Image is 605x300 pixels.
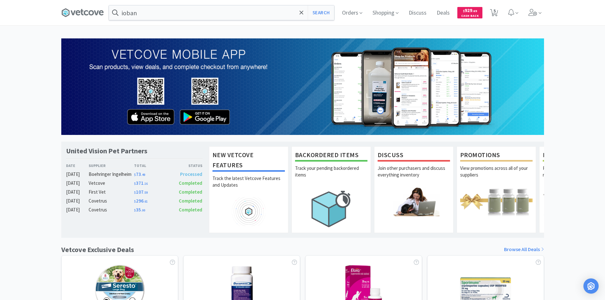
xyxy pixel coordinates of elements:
div: [DATE] [66,170,89,178]
h1: New Vetcove Features [212,150,285,172]
div: Covetrus [89,197,134,205]
span: Completed [179,207,202,213]
a: $929.69Cash Back [457,4,482,21]
div: Open Intercom Messenger [583,278,599,294]
p: Track your pending backordered items [295,165,367,187]
div: [DATE] [66,188,89,196]
div: Status [168,163,203,169]
img: hero_feature_roadmap.png [212,197,285,226]
span: . 69 [472,9,477,13]
span: 929 [463,7,477,13]
span: 371 [134,180,148,186]
p: Join other purchasers and discuss everything inventory [378,165,450,187]
div: [DATE] [66,197,89,205]
span: Completed [179,189,202,195]
span: . 61 [144,199,148,203]
a: [DATE]First Vet$107.59Completed [66,188,203,196]
span: Processed [180,171,202,177]
h1: Promotions [460,150,533,162]
span: Completed [179,180,202,186]
span: . 00 [141,208,145,212]
span: . 49 [141,173,145,177]
p: View promotions across all of your suppliers [460,165,533,187]
a: [DATE]Vetcove$371.16Completed [66,179,203,187]
h1: United Vision Pet Partners [66,146,147,156]
span: 296 [134,198,148,204]
a: 5 [487,11,501,17]
div: [DATE] [66,179,89,187]
div: Supplier [89,163,134,169]
div: Total [134,163,168,169]
span: $ [463,9,465,13]
div: Covetrus [89,206,134,214]
div: Date [66,163,89,169]
span: $ [134,199,136,203]
a: [DATE]Covetrus$35.00Completed [66,206,203,214]
h1: Backordered Items [295,150,367,162]
div: First Vet [89,188,134,196]
h1: Vetcove Exclusive Deals [61,244,134,255]
span: 73 [134,171,145,177]
h1: Discuss [378,150,450,162]
button: Search [308,5,334,20]
span: . 59 [144,190,148,195]
span: Completed [179,198,202,204]
a: Deals [434,10,452,16]
span: $ [134,190,136,195]
span: . 16 [144,182,148,186]
a: DiscussJoin other purchasers and discuss everything inventory [374,146,454,233]
img: hero_discuss.png [378,187,450,216]
p: Track the latest Vetcove Features and Updates [212,175,285,197]
span: $ [134,182,136,186]
img: hero_backorders.png [295,187,367,230]
span: $ [134,208,136,212]
div: Vetcove [89,179,134,187]
img: hero_promotions.png [460,187,533,216]
div: Boehringer Ingelheim [89,170,134,178]
a: Backordered ItemsTrack your pending backordered items [292,146,371,233]
div: [DATE] [66,206,89,214]
a: Discuss [406,10,429,16]
img: 169a39d576124ab08f10dc54d32f3ffd_4.png [61,38,544,135]
span: Cash Back [461,14,479,18]
a: Browse All Deals [504,245,544,254]
a: [DATE]Boehringer Ingelheim$73.49Processed [66,170,203,178]
span: 107 [134,189,148,195]
a: [DATE]Covetrus$296.61Completed [66,197,203,205]
a: PromotionsView promotions across all of your suppliers [457,146,536,233]
input: Search by item, sku, manufacturer, ingredient, size... [109,5,334,20]
span: $ [134,173,136,177]
a: New Vetcove FeaturesTrack the latest Vetcove Features and Updates [209,146,288,233]
span: 35 [134,207,145,213]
